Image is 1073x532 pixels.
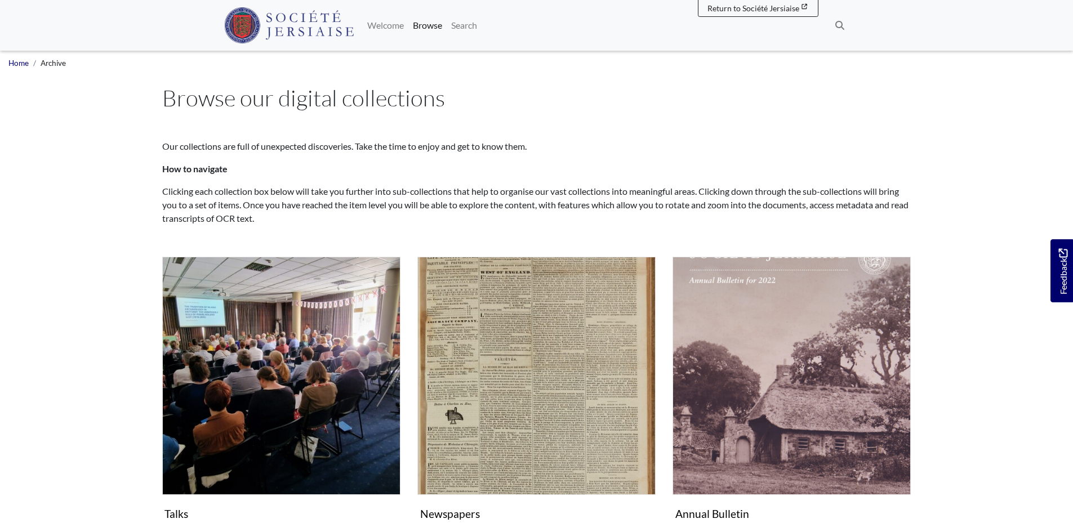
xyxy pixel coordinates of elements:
h1: Browse our digital collections [162,84,911,111]
a: Browse [408,14,447,37]
a: Search [447,14,482,37]
img: Société Jersiaise [224,7,354,43]
p: Our collections are full of unexpected discoveries. Take the time to enjoy and get to know them. [162,140,911,153]
a: Welcome [363,14,408,37]
a: Talks Talks [162,257,400,525]
span: Return to Société Jersiaise [707,3,799,13]
a: Would you like to provide feedback? [1050,239,1073,302]
span: Archive [41,59,66,68]
p: Clicking each collection box below will take you further into sub-collections that help to organi... [162,185,911,225]
img: Talks [162,257,400,495]
img: Newspapers [417,257,656,495]
a: Home [8,59,29,68]
img: Annual Bulletin [673,257,911,495]
strong: How to navigate [162,163,228,174]
a: Annual Bulletin Annual Bulletin [673,257,911,525]
a: Société Jersiaise logo [224,5,354,46]
a: Newspapers Newspapers [417,257,656,525]
span: Feedback [1056,249,1070,294]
